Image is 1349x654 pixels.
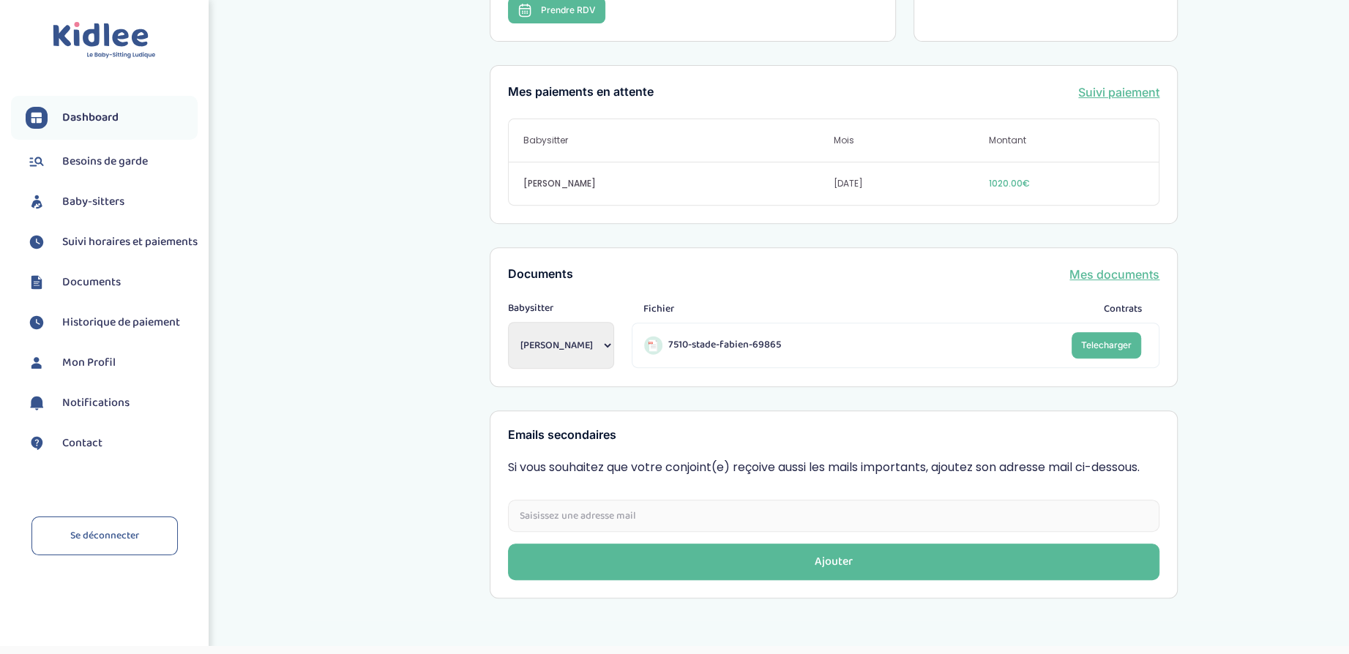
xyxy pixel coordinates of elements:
img: profil.svg [26,352,48,374]
span: Telecharger [1081,339,1132,350]
a: Suivi paiement [1078,83,1159,101]
a: Contact [26,432,198,454]
span: Historique de paiement [62,314,180,331]
span: Mois [834,134,989,147]
span: [DATE] [834,177,989,190]
span: Baby-sitters [62,193,124,211]
img: babysitters.svg [26,191,48,213]
a: Suivi horaires et paiements [26,231,198,253]
span: Contrats [1104,301,1142,317]
span: Suivi horaires et paiements [62,233,198,251]
input: Saisissez une adresse mail [508,500,1159,532]
span: 1020.00€ [989,177,1144,190]
a: Historique de paiement [26,312,198,334]
span: Mon Profil [62,354,116,372]
a: Mes documents [1069,266,1159,283]
a: Se déconnecter [31,516,178,555]
img: documents.svg [26,271,48,293]
a: Documents [26,271,198,293]
span: Fichier [643,301,674,317]
span: Contact [62,435,102,452]
img: besoin.svg [26,151,48,173]
img: suivihoraire.svg [26,312,48,334]
span: Prendre RDV [541,4,596,15]
span: Montant [989,134,1144,147]
span: [PERSON_NAME] [523,177,834,190]
a: Dashboard [26,107,198,129]
span: Babysitter [508,301,614,316]
span: Documents [62,274,121,291]
a: Notifications [26,392,198,414]
p: Si vous souhaitez que votre conjoint(e) reçoive aussi les mails importants, ajoutez son adresse m... [508,459,1159,476]
h3: Emails secondaires [508,429,1159,442]
a: Telecharger [1072,332,1141,358]
img: logo.svg [53,22,156,59]
img: dashboard.svg [26,107,48,129]
div: Ajouter [815,554,853,571]
a: Baby-sitters [26,191,198,213]
h3: Documents [508,268,573,281]
span: Besoins de garde [62,153,148,170]
a: Besoins de garde [26,151,198,173]
h3: Mes paiements en attente [508,86,654,99]
img: notification.svg [26,392,48,414]
a: Mon Profil [26,352,198,374]
span: Dashboard [62,109,119,127]
span: Notifications [62,394,130,412]
button: Ajouter [508,544,1159,580]
img: contact.svg [26,432,48,454]
span: 7510-stade-fabien-69865 [668,337,781,353]
span: Babysitter [523,134,834,147]
img: suivihoraire.svg [26,231,48,253]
